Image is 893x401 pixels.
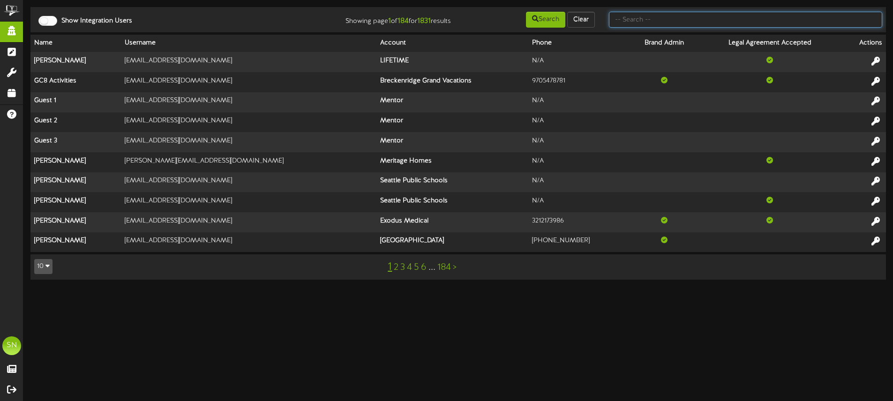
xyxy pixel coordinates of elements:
[528,72,628,92] td: 9705478781
[407,262,412,273] a: 4
[453,262,457,273] a: >
[30,212,121,232] th: [PERSON_NAME]
[376,35,528,52] th: Account
[609,12,882,28] input: -- Search --
[121,172,376,193] td: [EMAIL_ADDRESS][DOMAIN_NAME]
[376,212,528,232] th: Exodus Medical
[528,132,628,152] td: N/A
[30,52,121,72] th: [PERSON_NAME]
[30,192,121,212] th: [PERSON_NAME]
[376,172,528,193] th: Seattle Public Schools
[528,112,628,133] td: N/A
[839,35,886,52] th: Actions
[121,212,376,232] td: [EMAIL_ADDRESS][DOMAIN_NAME]
[528,35,628,52] th: Phone
[417,17,431,25] strong: 1831
[428,262,435,273] a: ...
[121,152,376,172] td: [PERSON_NAME][EMAIL_ADDRESS][DOMAIN_NAME]
[398,17,409,25] strong: 184
[421,262,427,273] a: 6
[388,17,391,25] strong: 1
[30,35,121,52] th: Name
[394,262,398,273] a: 2
[121,232,376,252] td: [EMAIL_ADDRESS][DOMAIN_NAME]
[30,152,121,172] th: [PERSON_NAME]
[528,212,628,232] td: 3212173986
[34,259,53,274] button: 10
[528,192,628,212] td: N/A
[30,132,121,152] th: Guest 3
[376,52,528,72] th: LIFETIME
[528,152,628,172] td: N/A
[376,72,528,92] th: Breckenridge Grand Vacations
[414,262,419,273] a: 5
[437,262,451,273] a: 184
[30,92,121,112] th: Guest 1
[121,132,376,152] td: [EMAIL_ADDRESS][DOMAIN_NAME]
[376,112,528,133] th: Mentor
[121,112,376,133] td: [EMAIL_ADDRESS][DOMAIN_NAME]
[376,132,528,152] th: Mentor
[376,92,528,112] th: Mentor
[628,35,700,52] th: Brand Admin
[700,35,839,52] th: Legal Agreement Accepted
[30,112,121,133] th: Guest 2
[567,12,595,28] button: Clear
[400,262,405,273] a: 3
[121,72,376,92] td: [EMAIL_ADDRESS][DOMAIN_NAME]
[30,72,121,92] th: GC8 Activities
[376,152,528,172] th: Meritage Homes
[121,92,376,112] td: [EMAIL_ADDRESS][DOMAIN_NAME]
[121,35,376,52] th: Username
[121,192,376,212] td: [EMAIL_ADDRESS][DOMAIN_NAME]
[526,12,565,28] button: Search
[315,11,458,27] div: Showing page of for results
[30,172,121,193] th: [PERSON_NAME]
[54,16,132,26] label: Show Integration Users
[528,92,628,112] td: N/A
[528,52,628,72] td: N/A
[528,172,628,193] td: N/A
[528,232,628,252] td: [PHONE_NUMBER]
[376,232,528,252] th: [GEOGRAPHIC_DATA]
[376,192,528,212] th: Seattle Public Schools
[2,336,21,355] div: SN
[30,232,121,252] th: [PERSON_NAME]
[388,261,392,273] a: 1
[121,52,376,72] td: [EMAIL_ADDRESS][DOMAIN_NAME]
